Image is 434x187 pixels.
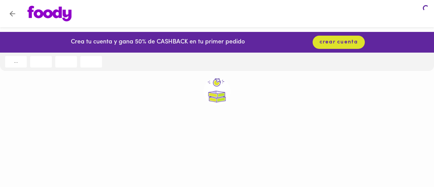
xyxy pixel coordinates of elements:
span: ... [9,59,23,65]
span: crear cuenta [319,39,358,45]
button: crear cuenta [313,36,365,49]
img: loader.gif [203,78,231,105]
p: Crea tu cuenta y gana 50% de CASHBACK en tu primer pedido [71,38,245,47]
img: logo.png [27,6,72,21]
button: ... [5,56,27,68]
button: Volver [4,5,21,22]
